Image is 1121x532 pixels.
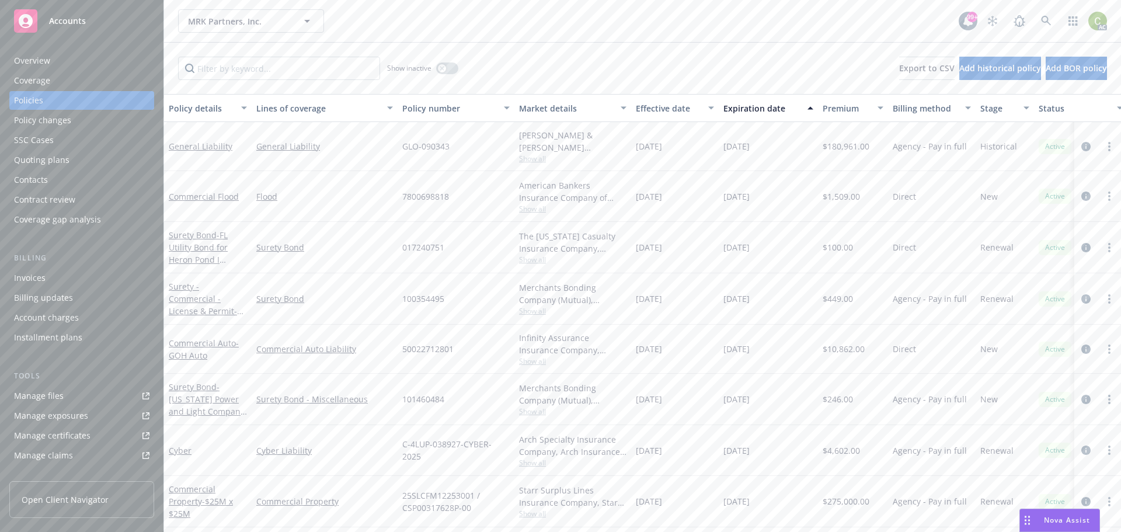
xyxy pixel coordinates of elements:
span: Show all [519,154,626,164]
a: Manage BORs [9,466,154,485]
span: Show inactive [387,63,431,73]
span: [DATE] [636,393,662,405]
a: Switch app [1061,9,1085,33]
span: $180,961.00 [823,140,869,152]
a: Commercial Auto Liability [256,343,393,355]
span: - GOH Auto [169,338,239,361]
span: Renewal [980,293,1014,305]
span: 101460484 [402,393,444,405]
span: 017240751 [402,241,444,253]
div: Manage certificates [14,426,90,445]
a: Surety - Commercial - License & Permit [169,281,242,353]
a: Accounts [9,5,154,37]
span: [DATE] [723,495,750,507]
button: Market details [514,94,631,122]
div: Manage files [14,387,64,405]
div: Contacts [14,171,48,189]
span: 50022712801 [402,343,454,355]
div: Infinity Assurance Insurance Company, Infinity ([PERSON_NAME]) [519,332,626,356]
button: Add historical policy [959,57,1041,80]
div: Effective date [636,102,701,114]
a: Surety Bond [169,230,228,277]
div: Arch Specialty Insurance Company, Arch Insurance Company, Coalition Insurance Solutions (MGA) [519,433,626,458]
button: MRK Partners, Inc. [178,9,324,33]
button: Expiration date [719,94,818,122]
span: Agency - Pay in full [893,140,967,152]
span: New [980,343,998,355]
span: $275,000.00 [823,495,869,507]
a: Manage claims [9,446,154,465]
a: circleInformation [1079,495,1093,509]
span: Show all [519,509,626,519]
span: Show all [519,406,626,416]
a: Quoting plans [9,151,154,169]
a: circleInformation [1079,241,1093,255]
span: - FL Utility Bond for Heron Pond I Venture, LP [169,230,228,277]
span: Active [1043,496,1067,507]
span: Renewal [980,444,1014,457]
button: Export to CSV [899,57,955,80]
span: Active [1043,242,1067,253]
a: Coverage [9,71,154,90]
button: Stage [976,94,1034,122]
span: [DATE] [723,393,750,405]
a: more [1102,189,1116,203]
div: Premium [823,102,871,114]
a: Search [1035,9,1058,33]
a: Commercial Flood [169,191,239,202]
div: Manage exposures [14,406,88,425]
a: Surety Bond [256,241,393,253]
span: Active [1043,294,1067,304]
span: New [980,190,998,203]
a: Manage files [9,387,154,405]
a: Invoices [9,269,154,287]
span: [DATE] [723,190,750,203]
a: more [1102,443,1116,457]
span: Historical [980,140,1017,152]
div: Billing [9,252,154,264]
span: 25SLCFM12253001 / CSP00317628P-00 [402,489,510,514]
div: Coverage gap analysis [14,210,101,229]
span: $4,602.00 [823,444,860,457]
span: Agency - Pay in full [893,495,967,507]
a: Installment plans [9,328,154,347]
span: Direct [893,241,916,253]
span: $246.00 [823,393,853,405]
button: Policy details [164,94,252,122]
span: GLO-090343 [402,140,450,152]
button: Effective date [631,94,719,122]
div: Quoting plans [14,151,69,169]
span: [DATE] [723,140,750,152]
div: Merchants Bonding Company (Mutual), Merchants Bonding Company [519,281,626,306]
button: Nova Assist [1019,509,1100,532]
span: Active [1043,445,1067,455]
div: Account charges [14,308,79,327]
a: circleInformation [1079,189,1093,203]
span: $10,862.00 [823,343,865,355]
span: [DATE] [636,293,662,305]
span: Agency - Pay in full [893,444,967,457]
div: The [US_STATE] Casualty Insurance Company, Liberty Mutual [519,230,626,255]
div: Expiration date [723,102,800,114]
span: Export to CSV [899,62,955,74]
span: Manage exposures [9,406,154,425]
span: Active [1043,344,1067,354]
a: General Liability [169,141,232,152]
a: General Liability [256,140,393,152]
span: MRK Partners, Inc. [188,15,289,27]
span: [DATE] [723,444,750,457]
a: circleInformation [1079,342,1093,356]
div: Contract review [14,190,75,209]
span: 7800698818 [402,190,449,203]
div: American Bankers Insurance Company of [US_STATE], Assurant [519,179,626,204]
div: Policy details [169,102,234,114]
span: Active [1043,394,1067,405]
a: SSC Cases [9,131,154,149]
a: Account charges [9,308,154,327]
div: Manage BORs [14,466,69,485]
a: Coverage gap analysis [9,210,154,229]
span: [DATE] [636,343,662,355]
button: Billing method [888,94,976,122]
span: [DATE] [636,190,662,203]
a: more [1102,140,1116,154]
